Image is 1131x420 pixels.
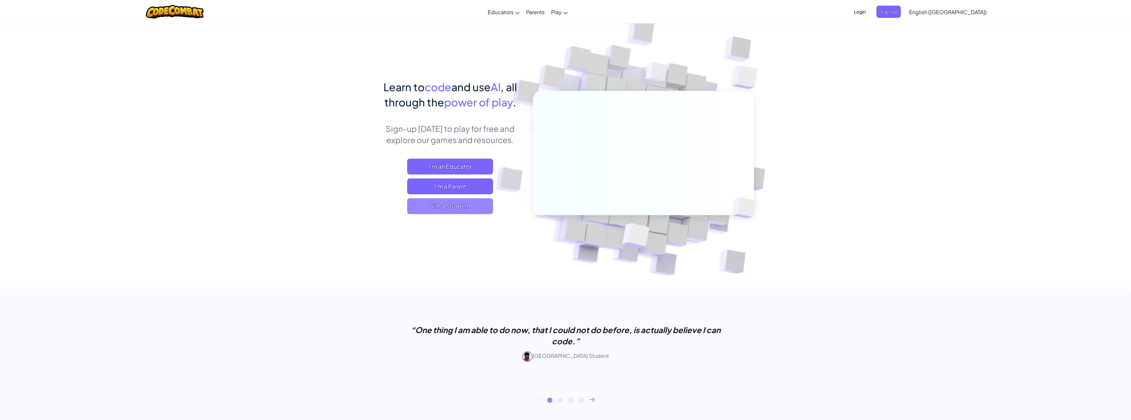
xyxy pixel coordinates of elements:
[401,324,731,347] p: “One thing I am able to do now, that I could not do before, is actually believe I can code.”
[558,398,563,403] button: 2
[606,209,665,264] img: Overlap cubes
[401,351,731,362] p: [GEOGRAPHIC_DATA] Student
[491,80,501,94] span: AI
[551,9,562,16] span: Play
[513,95,516,109] span: .
[523,3,548,21] a: Parents
[146,5,204,19] img: CodeCombat logo
[721,184,771,232] img: Overlap cubes
[377,123,523,145] p: Sign-up [DATE] to play for free and explore our games and resources.
[444,95,513,109] span: power of play
[547,398,552,403] button: 1
[488,9,513,16] span: Educators
[407,178,493,194] a: I'm a Parent
[719,50,776,105] img: Overlap cubes
[407,159,493,174] a: I'm an Educator
[850,6,870,18] button: Login
[579,398,584,403] button: 4
[451,80,491,94] span: and use
[909,9,987,16] span: English ([GEOGRAPHIC_DATA])
[906,3,990,21] a: English ([GEOGRAPHIC_DATA])
[383,80,425,94] span: Learn to
[407,198,493,214] button: I'm a Student
[522,351,533,362] img: avatar
[633,49,680,98] img: Overlap cubes
[876,6,901,18] button: Sign Up
[548,3,571,21] a: Play
[484,3,523,21] a: Educators
[568,398,574,403] button: 3
[425,80,451,94] span: code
